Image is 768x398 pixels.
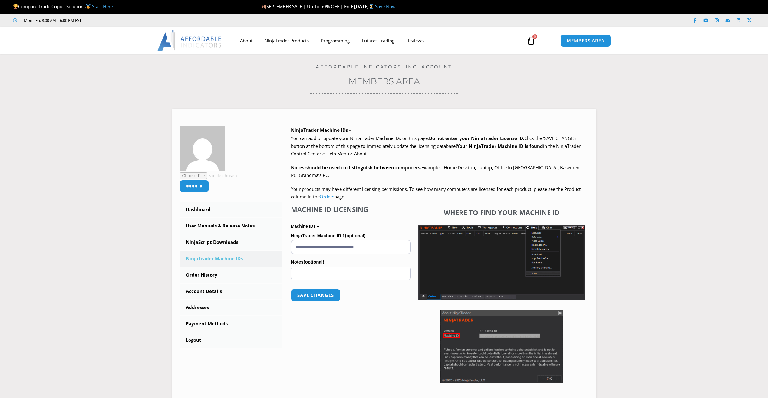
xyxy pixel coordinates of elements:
strong: Notes should be used to distinguish between computers. [291,164,421,171]
iframe: Customer reviews powered by Trustpilot [90,17,181,23]
h4: Where to find your Machine ID [418,208,585,216]
span: (optional) [304,259,324,264]
span: Examples: Home Desktop, Laptop, Office In [GEOGRAPHIC_DATA], Basement PC, Grandma’s PC. [291,164,581,178]
a: Payment Methods [180,316,282,332]
span: 0 [532,34,537,39]
a: Orders [320,194,334,200]
a: NinjaTrader Products [259,34,315,48]
a: NinjaScript Downloads [180,234,282,250]
a: Logout [180,332,282,348]
span: You can add or update your NinjaTrader Machine IDs on this page. [291,135,429,141]
span: Your products may have different licensing permissions. To see how many computers are licensed fo... [291,186,581,200]
span: SEPTEMBER SALE | Up To 50% OFF | Ends [261,3,354,9]
a: User Manuals & Release Notes [180,218,282,234]
span: Mon - Fri: 8:00 AM – 6:00 PM EST [22,17,81,24]
strong: Machine IDs – [291,224,319,229]
h4: Machine ID Licensing [291,205,411,213]
a: Programming [315,34,356,48]
nav: Menu [234,34,520,48]
img: Screenshot 2025-01-17 1155544 | Affordable Indicators – NinjaTrader [418,225,585,300]
img: 🥇 [86,4,91,9]
a: Start Here [92,3,113,9]
img: 🏆 [13,4,18,9]
a: About [234,34,259,48]
a: Order History [180,267,282,283]
span: (optional) [345,233,365,238]
img: Screenshot 2025-01-17 114931 | Affordable Indicators – NinjaTrader [440,310,563,383]
img: 56e87dae23578b547adfb50255afc35955305f3712e5c182a7d574f23ed48bf1 [180,126,225,171]
a: Reviews [400,34,430,48]
nav: Account pages [180,202,282,348]
label: Notes [291,257,411,267]
strong: Your NinjaTrader Machine ID is found [457,143,543,149]
span: Click the ‘SAVE CHANGES’ button at the bottom of this page to immediately update the licensing da... [291,135,581,157]
label: NinjaTrader Machine ID 1 [291,231,411,240]
img: ⌛ [369,4,374,9]
a: Account Details [180,284,282,299]
img: 🍂 [262,4,266,9]
a: Futures Trading [356,34,400,48]
a: 0 [518,32,544,49]
span: MEMBERS AREA [567,38,605,43]
a: Dashboard [180,202,282,217]
b: NinjaTrader Machine IDs – [291,127,351,133]
img: LogoAI | Affordable Indicators – NinjaTrader [157,30,222,51]
button: Save changes [291,289,340,301]
a: MEMBERS AREA [560,35,611,47]
a: NinjaTrader Machine IDs [180,251,282,267]
a: Affordable Indicators, Inc. Account [316,64,452,70]
span: Compare Trade Copier Solutions [13,3,113,9]
a: Members Area [348,76,420,86]
strong: [DATE] [354,3,375,9]
a: Addresses [180,300,282,315]
a: Save Now [375,3,396,9]
b: Do not enter your NinjaTrader License ID. [429,135,524,141]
